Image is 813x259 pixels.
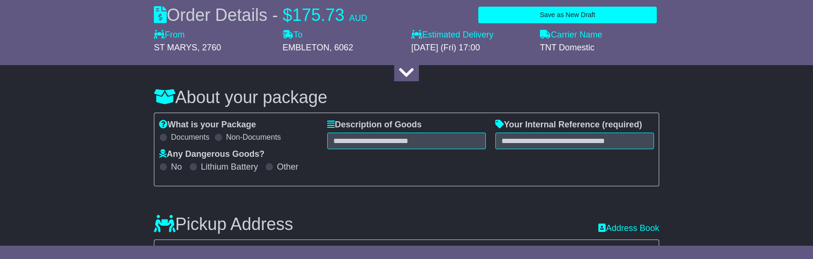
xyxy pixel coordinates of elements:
button: Save as New Draft [478,7,657,23]
label: Carrier Name [540,30,602,40]
h3: About your package [154,88,659,107]
span: $ [283,5,292,25]
span: ST MARYS [154,43,197,52]
a: Address Book [598,223,659,234]
span: 175.73 [292,5,344,25]
label: Any Dangerous Goods? [159,149,265,160]
label: Lithium Battery [201,162,258,173]
label: Documents [171,133,209,142]
label: Other [277,162,298,173]
label: What is your Package [159,120,256,130]
div: TNT Domestic [540,43,659,53]
span: , 2760 [197,43,221,52]
span: , 6062 [330,43,353,52]
label: No [171,162,182,173]
label: From [154,30,185,40]
div: [DATE] (Fri) 17:00 [411,43,530,53]
label: To [283,30,303,40]
label: Your Internal Reference (required) [495,120,642,130]
span: AUD [349,13,367,23]
h3: Pickup Address [154,215,293,234]
label: Description of Goods [327,120,422,130]
label: Non-Documents [226,133,281,142]
label: Estimated Delivery [411,30,530,40]
span: EMBLETON [283,43,330,52]
div: Order Details - [154,5,367,25]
